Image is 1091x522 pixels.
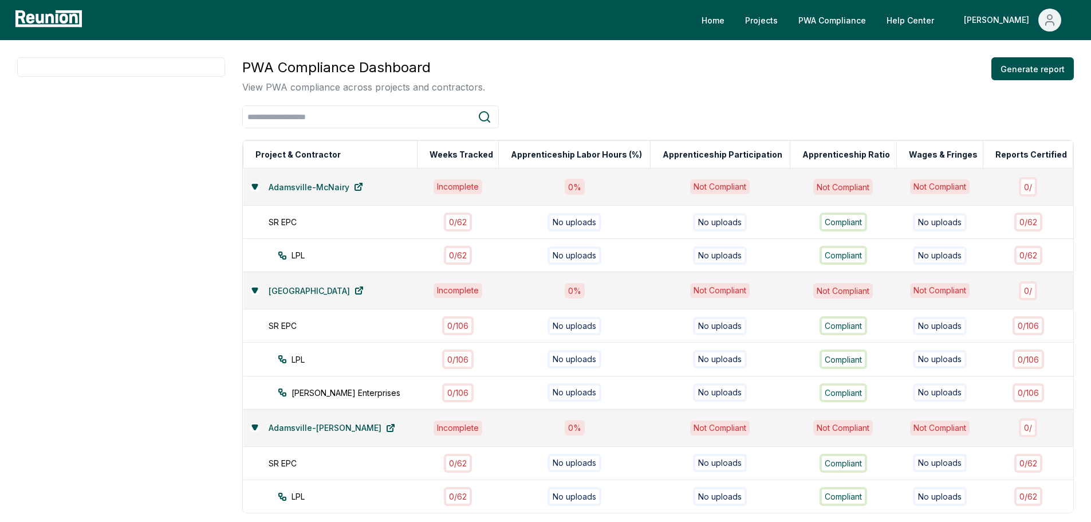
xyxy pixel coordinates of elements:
[820,213,867,231] div: Compliant
[548,454,601,472] div: No uploads
[548,246,601,265] div: No uploads
[565,179,585,194] div: 0 %
[548,213,601,231] div: No uploads
[907,143,980,166] button: Wages & Fringes
[991,57,1074,80] button: Generate report
[434,283,482,298] div: Incomplete
[910,421,970,435] div: Not Compliant
[660,143,785,166] button: Apprenticeship Participation
[820,487,867,506] div: Compliant
[692,9,734,32] a: Home
[259,279,373,302] a: [GEOGRAPHIC_DATA]
[913,246,967,265] div: No uploads
[993,143,1069,166] button: Reports Certified
[913,213,967,231] div: No uploads
[913,454,967,472] div: No uploads
[278,249,438,261] div: LPL
[242,80,485,94] p: View PWA compliance across projects and contractors.
[692,9,1080,32] nav: Main
[444,454,472,473] div: 0 / 62
[693,246,747,265] div: No uploads
[820,350,867,368] div: Compliant
[565,420,585,435] div: 0 %
[820,246,867,265] div: Compliant
[910,179,970,194] div: Not Compliant
[509,143,644,166] button: Apprenticeship Labor Hours (%)
[548,350,601,368] div: No uploads
[269,457,429,469] div: SR EPC
[269,320,429,332] div: SR EPC
[693,317,747,335] div: No uploads
[1013,350,1044,368] div: 0 / 106
[813,283,873,299] div: Not Compliant
[789,9,875,32] a: PWA Compliance
[693,454,747,472] div: No uploads
[434,179,482,194] div: Incomplete
[913,317,967,335] div: No uploads
[820,316,867,335] div: Compliant
[253,143,343,166] button: Project & Contractor
[800,143,892,166] button: Apprenticeship Ratio
[690,421,750,435] div: Not Compliant
[444,246,472,265] div: 0 / 62
[442,316,474,335] div: 0 / 106
[1014,487,1042,506] div: 0 / 62
[820,454,867,473] div: Compliant
[1013,316,1044,335] div: 0 / 106
[278,387,438,399] div: [PERSON_NAME] Enterprises
[259,417,404,439] a: Adamsville-[PERSON_NAME]
[565,283,585,299] div: 0 %
[913,487,967,505] div: No uploads
[434,421,482,435] div: Incomplete
[278,354,438,366] div: LPL
[693,487,747,505] div: No uploads
[444,487,472,506] div: 0 / 62
[910,283,970,298] div: Not Compliant
[444,213,472,231] div: 0 / 62
[690,283,750,298] div: Not Compliant
[813,179,873,194] div: Not Compliant
[278,490,438,503] div: LPL
[442,350,474,368] div: 0 / 106
[964,9,1034,32] div: [PERSON_NAME]
[242,57,485,78] h3: PWA Compliance Dashboard
[442,383,474,402] div: 0 / 106
[427,143,495,166] button: Weeks Tracked
[690,179,750,194] div: Not Compliant
[1019,281,1037,300] div: 0 /
[820,383,867,402] div: Compliant
[1014,213,1042,231] div: 0 / 62
[955,9,1070,32] button: [PERSON_NAME]
[736,9,787,32] a: Projects
[913,350,967,368] div: No uploads
[1013,383,1044,402] div: 0 / 106
[269,216,429,228] div: SR EPC
[548,487,601,505] div: No uploads
[548,317,601,335] div: No uploads
[259,175,372,198] a: Adamsville-McNairy
[693,213,747,231] div: No uploads
[877,9,943,32] a: Help Center
[1019,418,1037,437] div: 0 /
[1019,177,1037,196] div: 0 /
[693,350,747,368] div: No uploads
[913,383,967,402] div: No uploads
[548,383,601,402] div: No uploads
[1014,246,1042,265] div: 0 / 62
[813,420,873,435] div: Not Compliant
[693,383,747,402] div: No uploads
[1014,454,1042,473] div: 0 / 62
